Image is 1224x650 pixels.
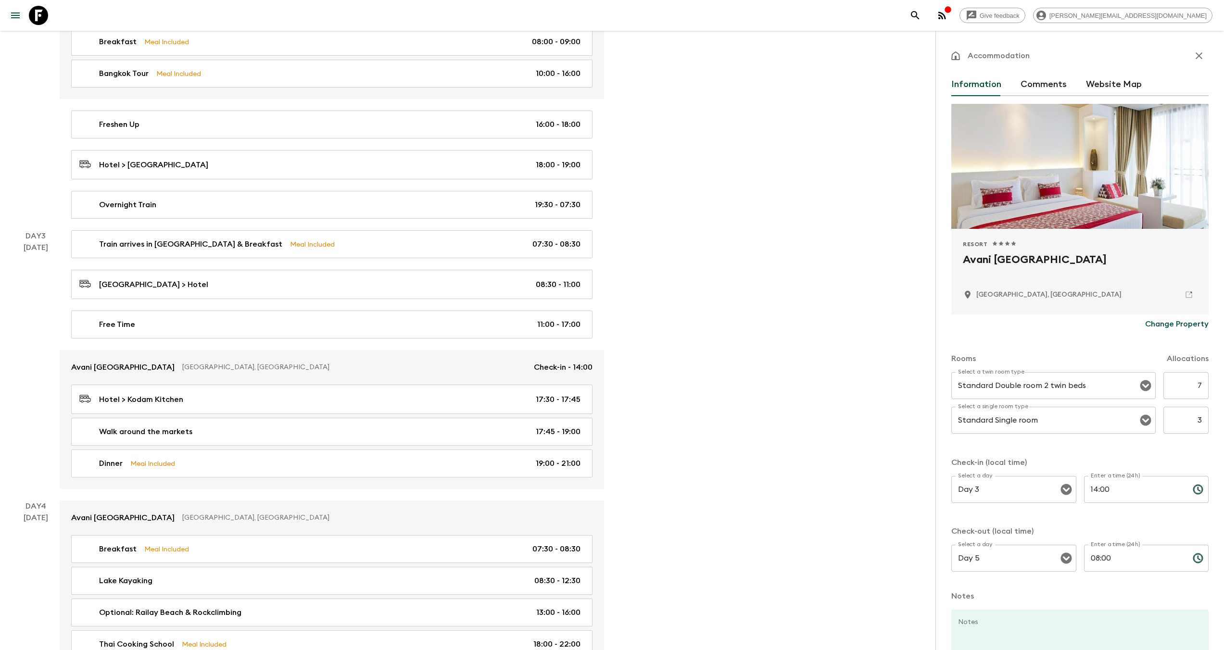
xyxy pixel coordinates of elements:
[71,535,593,563] a: BreakfastMeal Included07:30 - 08:30
[536,607,580,618] p: 13:00 - 16:00
[99,319,135,330] p: Free Time
[976,290,1122,300] p: Ao Nang, Thailand
[71,150,593,179] a: Hotel > [GEOGRAPHIC_DATA]18:00 - 19:00
[974,12,1025,19] span: Give feedback
[1188,549,1208,568] button: Choose time, selected time is 8:00 AM
[532,238,580,250] p: 07:30 - 08:30
[1145,318,1209,330] p: Change Property
[1091,540,1140,549] label: Enter a time (24h)
[290,239,335,250] p: Meal Included
[71,191,593,219] a: Overnight Train19:30 - 07:30
[99,119,139,130] p: Freshen Up
[71,418,593,446] a: Walk around the markets17:45 - 19:00
[99,199,156,211] p: Overnight Train
[535,199,580,211] p: 19:30 - 07:30
[951,457,1209,468] p: Check-in (local time)
[958,472,992,480] label: Select a day
[99,238,282,250] p: Train arrives in [GEOGRAPHIC_DATA] & Breakfast
[24,5,48,219] div: [DATE]
[99,575,152,587] p: Lake Kayaking
[1139,413,1152,427] button: Open
[71,385,593,414] a: Hotel > Kodam Kitchen17:30 - 17:45
[71,450,593,477] a: DinnerMeal Included19:00 - 21:00
[1033,8,1212,23] div: [PERSON_NAME][EMAIL_ADDRESS][DOMAIN_NAME]
[532,543,580,555] p: 07:30 - 08:30
[71,512,175,524] p: Avani [GEOGRAPHIC_DATA]
[1060,551,1073,565] button: Open
[99,279,208,290] p: [GEOGRAPHIC_DATA] > Hotel
[71,311,593,338] a: Free Time11:00 - 17:00
[71,270,593,299] a: [GEOGRAPHIC_DATA] > Hotel08:30 - 11:00
[536,159,580,171] p: 18:00 - 19:00
[6,6,25,25] button: menu
[71,60,593,87] a: Bangkok TourMeal Included10:00 - 16:00
[951,525,1209,537] p: Check-out (local time)
[130,458,175,469] p: Meal Included
[536,458,580,469] p: 19:00 - 21:00
[1145,314,1209,334] button: Change Property
[536,68,580,79] p: 10:00 - 16:00
[1060,483,1073,496] button: Open
[906,6,925,25] button: search adventures
[1084,545,1185,572] input: hh:mm
[1044,12,1212,19] span: [PERSON_NAME][EMAIL_ADDRESS][DOMAIN_NAME]
[182,362,526,372] p: [GEOGRAPHIC_DATA], [GEOGRAPHIC_DATA]
[99,159,208,171] p: Hotel > [GEOGRAPHIC_DATA]
[182,513,585,523] p: [GEOGRAPHIC_DATA], [GEOGRAPHIC_DATA]
[951,104,1209,229] div: Photo of Avani Ao Nang Cliff Krabi Resort
[60,350,604,385] a: Avani [GEOGRAPHIC_DATA][GEOGRAPHIC_DATA], [GEOGRAPHIC_DATA]Check-in - 14:00
[958,402,1028,411] label: Select a single room type
[1091,472,1140,480] label: Enter a time (24h)
[12,230,60,242] p: Day 3
[71,28,593,56] a: BreakfastMeal Included08:00 - 09:00
[99,426,192,437] p: Walk around the markets
[534,362,593,373] p: Check-in - 14:00
[536,394,580,405] p: 17:30 - 17:45
[12,500,60,512] p: Day 4
[182,639,227,650] p: Meal Included
[951,73,1001,96] button: Information
[963,252,1197,283] h2: Avani [GEOGRAPHIC_DATA]
[99,543,137,555] p: Breakfast
[71,111,593,138] a: Freshen Up16:00 - 18:00
[533,638,580,650] p: 18:00 - 22:00
[99,607,241,618] p: Optional: Railay Beach & Rockclimbing
[536,279,580,290] p: 08:30 - 11:00
[99,394,183,405] p: Hotel > Kodam Kitchen
[71,362,175,373] p: Avani [GEOGRAPHIC_DATA]
[1021,73,1067,96] button: Comments
[99,638,174,650] p: Thai Cooking School
[156,68,201,79] p: Meal Included
[958,368,1024,376] label: Select a twin room type
[1139,379,1152,392] button: Open
[99,36,137,48] p: Breakfast
[951,353,976,364] p: Rooms
[24,242,48,489] div: [DATE]
[71,567,593,595] a: Lake Kayaking08:30 - 12:30
[534,575,580,587] p: 08:30 - 12:30
[536,119,580,130] p: 16:00 - 18:00
[968,50,1030,62] p: Accommodation
[71,230,593,258] a: Train arrives in [GEOGRAPHIC_DATA] & BreakfastMeal Included07:30 - 08:30
[963,240,988,248] span: Resort
[144,37,189,47] p: Meal Included
[532,36,580,48] p: 08:00 - 09:00
[537,319,580,330] p: 11:00 - 17:00
[144,544,189,554] p: Meal Included
[71,599,593,626] a: Optional: Railay Beach & Rockclimbing13:00 - 16:00
[951,590,1209,602] p: Notes
[536,426,580,437] p: 17:45 - 19:00
[1188,480,1208,499] button: Choose time, selected time is 2:00 PM
[1084,476,1185,503] input: hh:mm
[958,540,992,549] label: Select a day
[1167,353,1209,364] p: Allocations
[959,8,1025,23] a: Give feedback
[60,500,604,535] a: Avani [GEOGRAPHIC_DATA][GEOGRAPHIC_DATA], [GEOGRAPHIC_DATA]
[99,68,149,79] p: Bangkok Tour
[1086,73,1142,96] button: Website Map
[99,458,123,469] p: Dinner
